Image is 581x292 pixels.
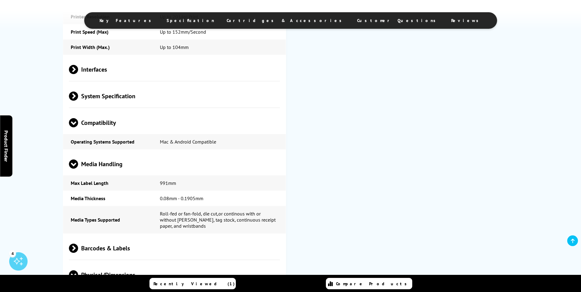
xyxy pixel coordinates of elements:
[9,250,16,257] div: 4
[69,111,280,134] span: Compatibility
[69,58,280,81] span: Interfaces
[63,24,152,39] td: Print Speed (Max)
[69,263,280,286] span: Physical/Dimensions
[63,206,152,234] td: Media Types Supported
[69,237,280,260] span: Barcodes & Labels
[153,281,235,286] span: Recently Viewed (1)
[227,18,345,23] span: Cartridges & Accessories
[63,39,152,55] td: Print Width (Max.)
[63,191,152,206] td: Media Thickness
[152,24,286,39] td: Up to 152mm/Second
[63,134,152,149] td: Operating Systems Supported
[63,175,152,191] td: Max Label Length
[152,134,286,149] td: Mac & Android Compatible
[152,175,286,191] td: 991mm
[357,18,439,23] span: Customer Questions
[69,84,280,107] span: System Specification
[152,39,286,55] td: Up to 104mm
[152,191,286,206] td: 0.08mm - 0.1905mm
[451,18,482,23] span: Reviews
[3,130,9,162] span: Product Finder
[69,152,280,175] span: Media Handling
[336,281,410,286] span: Compare Products
[100,18,154,23] span: Key Features
[149,278,236,289] a: Recently Viewed (1)
[326,278,412,289] a: Compare Products
[167,18,214,23] span: Specification
[152,206,286,234] td: Roll-fed or fan-fold, die cut,or continous with or without [PERSON_NAME], tag stock, continuous r...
